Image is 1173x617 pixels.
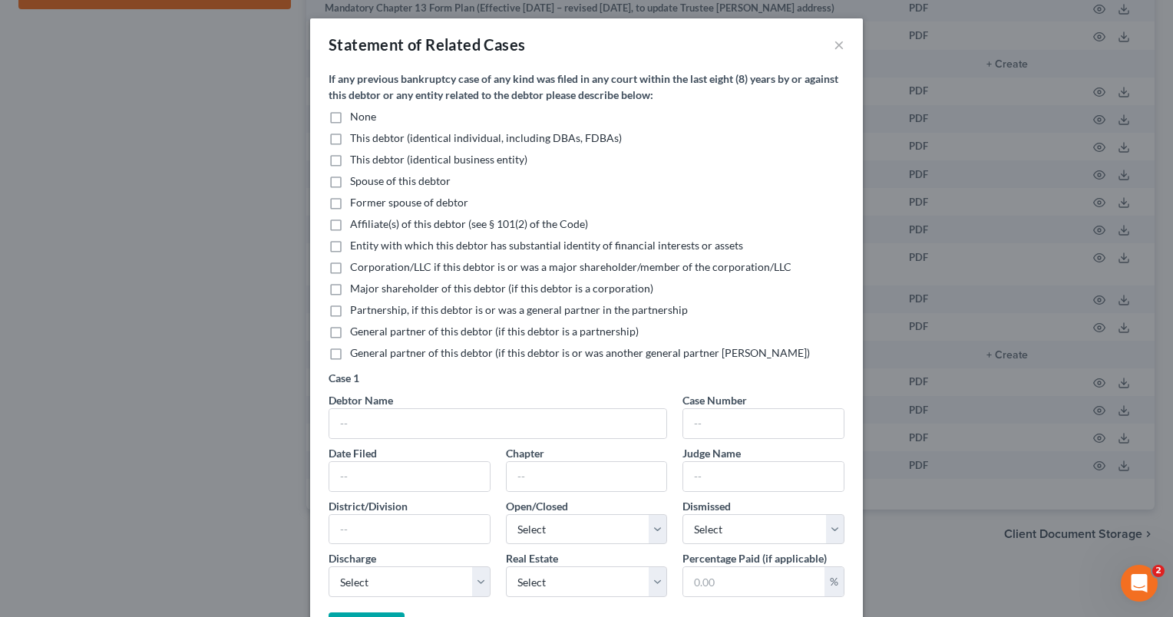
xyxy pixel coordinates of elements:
[329,550,376,566] label: Discharge
[682,445,741,461] label: Judge Name
[507,462,667,491] input: --
[834,35,844,54] button: ×
[683,409,844,438] input: --
[682,498,731,514] label: Dismissed
[506,498,568,514] label: Open/Closed
[329,392,393,408] label: Debtor Name
[350,174,451,187] span: Spouse of this debtor
[350,282,653,295] span: Major shareholder of this debtor (if this debtor is a corporation)
[683,567,824,596] input: 0.00
[350,260,791,273] span: Corporation/LLC if this debtor is or was a major shareholder/member of the corporation/LLC
[329,409,666,438] input: --
[350,325,639,338] span: General partner of this debtor (if this debtor is a partnership)
[329,71,844,103] label: If any previous bankruptcy case of any kind was filed in any court within the last eight (8) year...
[329,445,377,461] label: Date Filed
[506,550,558,566] label: Real Estate
[683,462,844,491] input: --
[350,131,622,144] span: This debtor (identical individual, including DBAs, FDBAs)
[329,34,525,55] div: Statement of Related Cases
[350,196,468,209] span: Former spouse of debtor
[350,217,588,230] span: Affiliate(s) of this debtor (see § 101(2) of the Code)
[682,550,827,566] label: Percentage Paid (if applicable)
[350,153,527,166] span: This debtor (identical business entity)
[329,462,490,491] input: --
[824,567,844,596] div: %
[1152,565,1165,577] span: 2
[350,110,376,123] span: None
[350,346,810,359] span: General partner of this debtor (if this debtor is or was another general partner [PERSON_NAME])
[682,392,747,408] label: Case Number
[329,515,490,544] input: --
[329,370,359,386] label: Case 1
[350,239,743,252] span: Entity with which this debtor has substantial identity of financial interests or assets
[1121,565,1158,602] iframe: Intercom live chat
[329,498,408,514] label: District/Division
[350,303,688,316] span: Partnership, if this debtor is or was a general partner in the partnership
[506,445,544,461] label: Chapter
